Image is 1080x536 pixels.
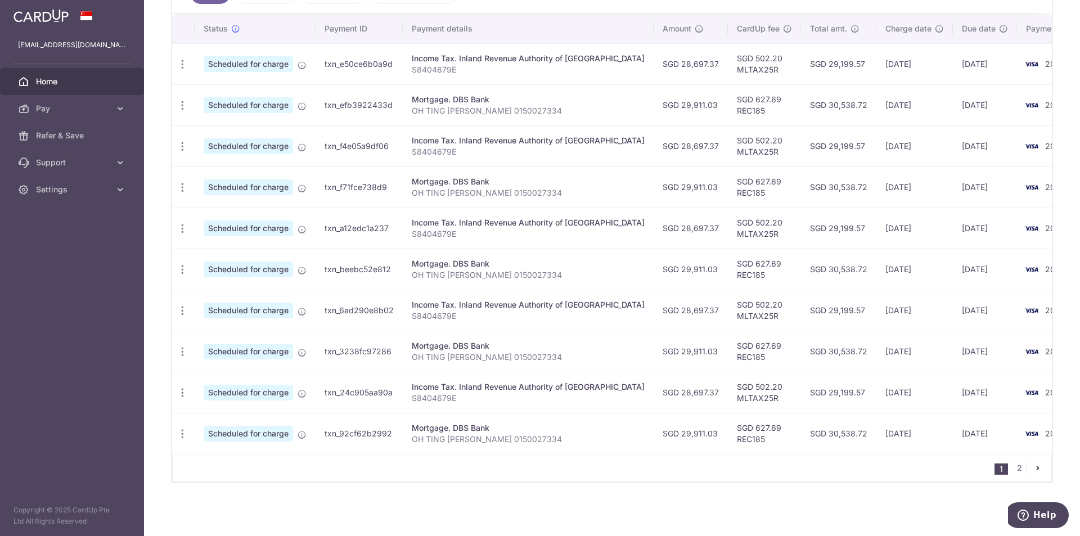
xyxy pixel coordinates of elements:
[412,299,645,310] div: Income Tax. Inland Revenue Authority of [GEOGRAPHIC_DATA]
[654,208,728,249] td: SGD 28,697.37
[36,103,110,114] span: Pay
[876,125,953,166] td: [DATE]
[654,84,728,125] td: SGD 29,911.03
[1020,386,1043,399] img: Bank Card
[810,23,847,34] span: Total amt.
[13,9,69,22] img: CardUp
[412,176,645,187] div: Mortgage. DBS Bank
[728,84,801,125] td: SGD 627.69 REC185
[728,413,801,454] td: SGD 627.69 REC185
[204,220,293,236] span: Scheduled for charge
[316,125,403,166] td: txn_f4e05a9df06
[728,372,801,413] td: SGD 502.20 MLTAX25R
[204,56,293,72] span: Scheduled for charge
[1020,427,1043,440] img: Bank Card
[412,340,645,352] div: Mortgage. DBS Bank
[18,39,126,51] p: [EMAIL_ADDRESS][DOMAIN_NAME]
[412,422,645,434] div: Mortgage. DBS Bank
[1020,345,1043,358] img: Bank Card
[801,331,876,372] td: SGD 30,538.72
[204,23,228,34] span: Status
[36,76,110,87] span: Home
[663,23,691,34] span: Amount
[953,331,1017,372] td: [DATE]
[1045,264,1065,274] span: 2007
[204,344,293,359] span: Scheduled for charge
[316,43,403,84] td: txn_e50ce6b0a9d
[1020,222,1043,235] img: Bank Card
[412,94,645,105] div: Mortgage. DBS Bank
[412,135,645,146] div: Income Tax. Inland Revenue Authority of [GEOGRAPHIC_DATA]
[1045,182,1065,192] span: 2007
[953,208,1017,249] td: [DATE]
[953,290,1017,331] td: [DATE]
[412,258,645,269] div: Mortgage. DBS Bank
[1020,139,1043,153] img: Bank Card
[316,166,403,208] td: txn_f71fce738d9
[876,208,953,249] td: [DATE]
[412,434,645,445] p: OH TING [PERSON_NAME] 0150027334
[876,413,953,454] td: [DATE]
[36,130,110,141] span: Refer & Save
[316,413,403,454] td: txn_92cf62b2992
[801,290,876,331] td: SGD 29,199.57
[876,84,953,125] td: [DATE]
[801,125,876,166] td: SGD 29,199.57
[654,125,728,166] td: SGD 28,697.37
[204,138,293,154] span: Scheduled for charge
[412,393,645,404] p: S8404679E
[801,413,876,454] td: SGD 30,538.72
[316,208,403,249] td: txn_a12edc1a237
[316,290,403,331] td: txn_6ad290e8b02
[953,372,1017,413] td: [DATE]
[1045,100,1065,110] span: 2007
[403,14,654,43] th: Payment details
[412,381,645,393] div: Income Tax. Inland Revenue Authority of [GEOGRAPHIC_DATA]
[728,249,801,290] td: SGD 627.69 REC185
[1045,388,1065,397] span: 2007
[876,331,953,372] td: [DATE]
[204,426,293,442] span: Scheduled for charge
[204,385,293,400] span: Scheduled for charge
[316,14,403,43] th: Payment ID
[412,310,645,322] p: S8404679E
[876,166,953,208] td: [DATE]
[728,290,801,331] td: SGD 502.20 MLTAX25R
[728,125,801,166] td: SGD 502.20 MLTAX25R
[953,43,1017,84] td: [DATE]
[654,372,728,413] td: SGD 28,697.37
[412,228,645,240] p: S8404679E
[953,84,1017,125] td: [DATE]
[994,454,1051,481] nav: pager
[801,43,876,84] td: SGD 29,199.57
[412,217,645,228] div: Income Tax. Inland Revenue Authority of [GEOGRAPHIC_DATA]
[1012,461,1026,475] a: 2
[953,249,1017,290] td: [DATE]
[412,105,645,116] p: OH TING [PERSON_NAME] 0150027334
[204,97,293,113] span: Scheduled for charge
[953,166,1017,208] td: [DATE]
[801,84,876,125] td: SGD 30,538.72
[654,43,728,84] td: SGD 28,697.37
[654,331,728,372] td: SGD 29,911.03
[36,157,110,168] span: Support
[412,269,645,281] p: OH TING [PERSON_NAME] 0150027334
[316,372,403,413] td: txn_24c905aa90a
[801,208,876,249] td: SGD 29,199.57
[801,372,876,413] td: SGD 29,199.57
[728,331,801,372] td: SGD 627.69 REC185
[728,208,801,249] td: SGD 502.20 MLTAX25R
[801,249,876,290] td: SGD 30,538.72
[412,352,645,363] p: OH TING [PERSON_NAME] 0150027334
[316,84,403,125] td: txn_efb3922433d
[204,262,293,277] span: Scheduled for charge
[654,413,728,454] td: SGD 29,911.03
[412,53,645,64] div: Income Tax. Inland Revenue Authority of [GEOGRAPHIC_DATA]
[412,187,645,199] p: OH TING [PERSON_NAME] 0150027334
[1045,223,1065,233] span: 2007
[994,463,1008,475] li: 1
[728,43,801,84] td: SGD 502.20 MLTAX25R
[412,146,645,157] p: S8404679E
[1020,304,1043,317] img: Bank Card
